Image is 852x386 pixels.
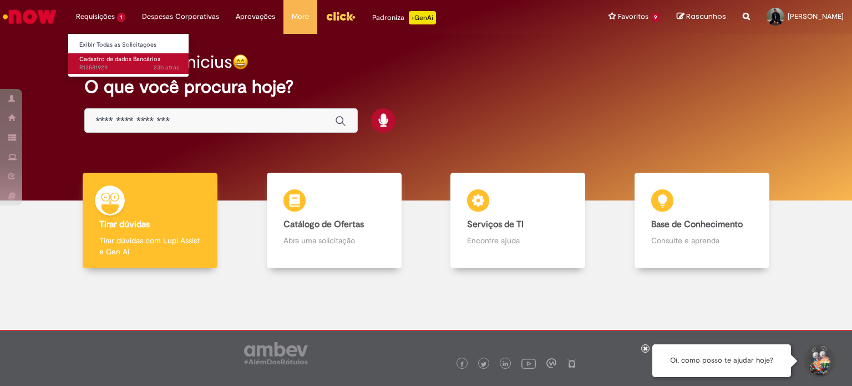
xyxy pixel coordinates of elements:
[1,6,58,28] img: ServiceNow
[142,11,219,22] span: Despesas Corporativas
[154,63,179,72] span: 23h atrás
[567,358,577,368] img: logo_footer_naosei.png
[283,219,364,230] b: Catálogo de Ofertas
[651,235,753,246] p: Consulte e aprenda
[503,361,508,368] img: logo_footer_linkedin.png
[232,54,248,70] img: happy-face.png
[117,13,125,22] span: 1
[802,344,835,378] button: Iniciar Conversa de Suporte
[242,173,427,269] a: Catálogo de Ofertas Abra uma solicitação
[292,11,309,22] span: More
[79,63,179,72] span: R13581929
[76,11,115,22] span: Requisições
[651,13,660,22] span: 9
[467,235,569,246] p: Encontre ajuda
[677,12,726,22] a: Rascunhos
[686,11,726,22] span: Rascunhos
[467,219,524,230] b: Serviços de TI
[84,77,768,97] h2: O que você procura hoje?
[154,63,179,72] time: 30/09/2025 14:33:05
[244,342,308,364] img: logo_footer_ambev_rotulo_gray.png
[459,362,465,367] img: logo_footer_facebook.png
[652,344,791,377] div: Oi, como posso te ajudar hoje?
[651,219,743,230] b: Base de Conhecimento
[788,12,844,21] span: [PERSON_NAME]
[618,11,648,22] span: Favoritos
[426,173,610,269] a: Serviços de TI Encontre ajuda
[99,219,150,230] b: Tirar dúvidas
[521,356,536,370] img: logo_footer_youtube.png
[236,11,275,22] span: Aprovações
[99,235,201,257] p: Tirar dúvidas com Lupi Assist e Gen Ai
[610,173,794,269] a: Base de Conhecimento Consulte e aprenda
[481,362,486,367] img: logo_footer_twitter.png
[409,11,436,24] p: +GenAi
[372,11,436,24] div: Padroniza
[79,55,160,63] span: Cadastro de dados Bancários
[58,173,242,269] a: Tirar dúvidas Tirar dúvidas com Lupi Assist e Gen Ai
[326,8,356,24] img: click_logo_yellow_360x200.png
[283,235,385,246] p: Abra uma solicitação
[68,53,190,74] a: Aberto R13581929 : Cadastro de dados Bancários
[68,33,189,77] ul: Requisições
[68,39,190,51] a: Exibir Todas as Solicitações
[546,358,556,368] img: logo_footer_workplace.png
